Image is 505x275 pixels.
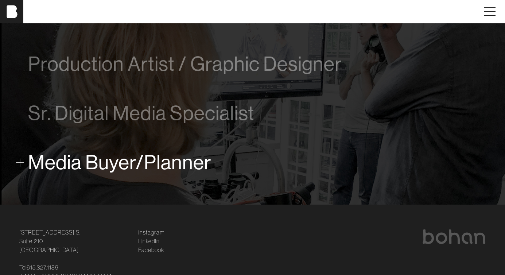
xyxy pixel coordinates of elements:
a: Facebook [138,245,164,254]
span: Media Buyer/Planner [28,151,211,174]
span: Sr. Digital Media Specialist [28,102,255,124]
a: [STREET_ADDRESS] S.Suite 210[GEOGRAPHIC_DATA] [19,228,81,254]
a: Instagram [138,228,164,237]
img: bohan logo [422,229,486,244]
a: 615.327.1189 [27,263,59,272]
span: Production Artist / Graphic Designer [28,53,342,75]
a: LinkedIn [138,237,160,245]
